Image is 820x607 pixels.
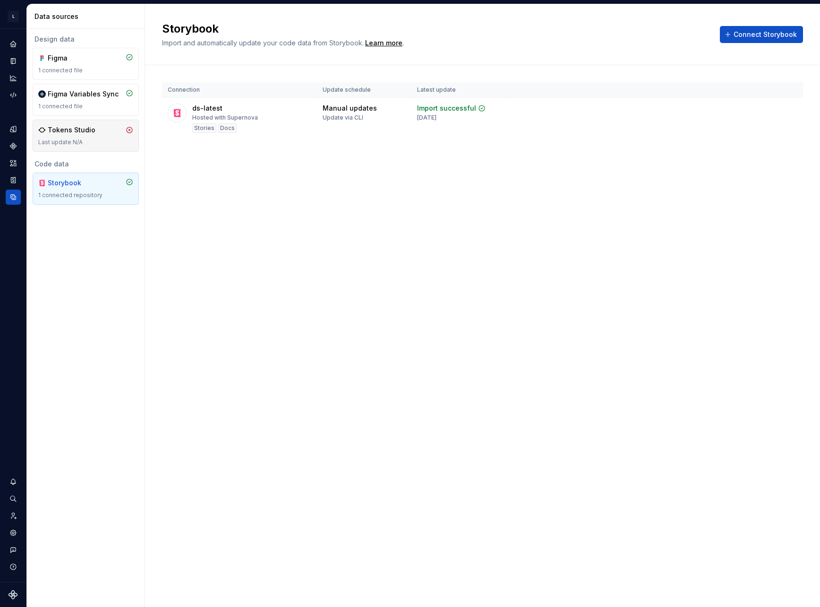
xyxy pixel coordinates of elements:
[6,491,21,506] button: Search ⌘K
[6,474,21,489] button: Notifications
[38,139,133,146] div: Last update N/A
[33,120,139,152] a: Tokens StudioLast update N/A
[734,30,797,39] span: Connect Storybook
[323,114,363,121] div: Update via CLI
[6,190,21,205] a: Data sources
[6,525,21,540] a: Settings
[6,36,21,52] a: Home
[9,590,18,599] svg: Supernova Logo
[192,123,216,133] div: Stories
[6,156,21,171] a: Assets
[6,70,21,86] a: Analytics
[364,40,404,47] span: .
[218,123,237,133] div: Docs
[33,84,139,116] a: Figma Variables Sync1 connected file
[417,114,436,121] div: [DATE]
[33,48,139,80] a: Figma1 connected file
[48,53,93,63] div: Figma
[34,12,141,21] div: Data sources
[6,542,21,557] button: Contact support
[6,173,21,188] a: Storybook stories
[38,191,133,199] div: 1 connected repository
[317,82,411,98] th: Update schedule
[323,104,377,113] div: Manual updates
[38,103,133,110] div: 1 connected file
[6,139,21,154] a: Components
[411,82,510,98] th: Latest update
[48,178,93,188] div: Storybook
[162,39,364,47] span: Import and automatically update your code data from Storybook.
[8,11,19,22] div: L
[162,82,317,98] th: Connection
[33,35,139,44] div: Design data
[162,21,709,36] h2: Storybook
[6,508,21,523] a: Invite team
[417,104,476,113] div: Import successful
[6,53,21,69] a: Documentation
[33,159,139,169] div: Code data
[48,125,95,135] div: Tokens Studio
[720,26,803,43] button: Connect Storybook
[6,87,21,103] a: Code automation
[48,89,119,99] div: Figma Variables Sync
[192,104,222,113] div: ds-latest
[33,173,139,205] a: Storybook1 connected repository
[192,114,258,121] div: Hosted with Supernova
[38,67,133,74] div: 1 connected file
[2,6,25,26] button: L
[6,121,21,137] a: Design tokens
[365,38,402,48] a: Learn more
